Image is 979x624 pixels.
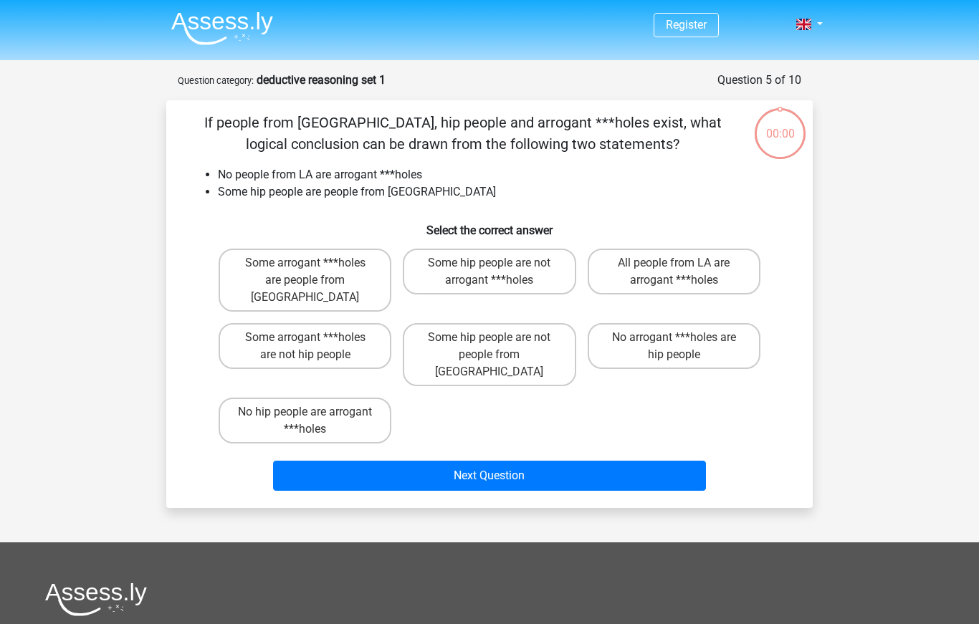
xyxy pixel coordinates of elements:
[403,323,576,386] label: Some hip people are not people from [GEOGRAPHIC_DATA]
[189,112,736,155] p: If people from [GEOGRAPHIC_DATA], hip people and arrogant ***holes exist, what logical conclusion...
[189,212,790,237] h6: Select the correct answer
[753,107,807,143] div: 00:00
[666,18,707,32] a: Register
[178,75,254,86] small: Question category:
[219,398,391,443] label: No hip people are arrogant ***holes
[588,249,760,294] label: All people from LA are arrogant ***holes
[219,249,391,312] label: Some arrogant ***holes are people from [GEOGRAPHIC_DATA]
[717,72,801,89] div: Question 5 of 10
[218,166,790,183] li: No people from LA are arrogant ***holes
[218,183,790,201] li: Some hip people are people from [GEOGRAPHIC_DATA]
[219,323,391,369] label: Some arrogant ***holes are not hip people
[403,249,576,294] label: Some hip people are not arrogant ***holes
[257,73,386,87] strong: deductive reasoning set 1
[45,582,147,616] img: Assessly logo
[171,11,273,45] img: Assessly
[588,323,760,369] label: No arrogant ***holes are hip people
[273,461,707,491] button: Next Question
